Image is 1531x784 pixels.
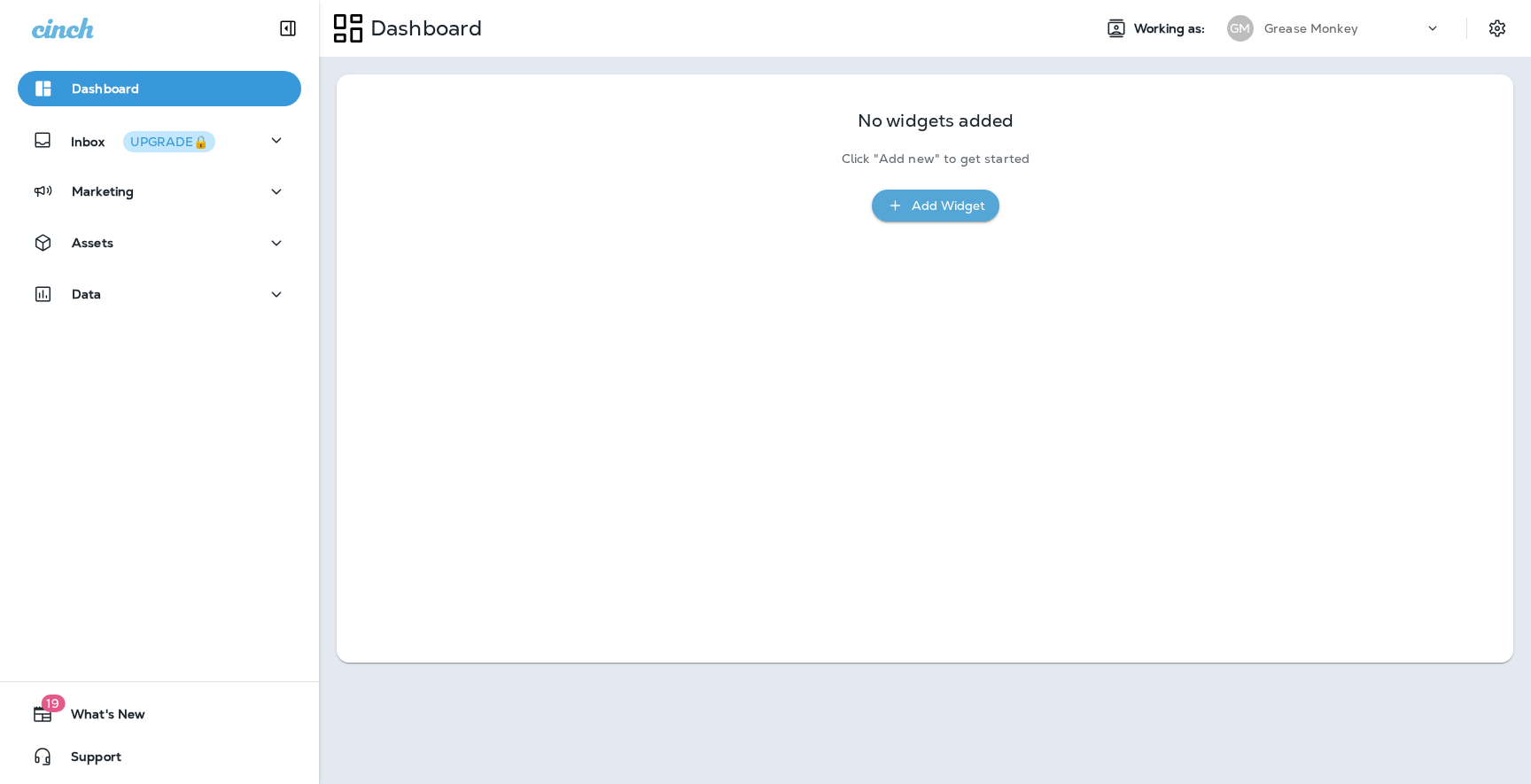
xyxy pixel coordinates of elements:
p: Dashboard [363,15,482,42]
button: Add Widget [872,190,999,222]
button: Dashboard [18,71,301,106]
p: Marketing [72,184,134,198]
button: Support [18,739,301,774]
button: Assets [18,225,301,260]
div: UPGRADE🔒 [130,136,208,148]
span: Working as: [1134,21,1209,36]
div: Add Widget [912,195,985,217]
span: What's New [53,707,145,728]
p: Assets [72,236,113,250]
button: Data [18,276,301,312]
p: Data [72,287,102,301]
button: Settings [1481,12,1513,44]
button: 19What's New [18,696,301,732]
div: GM [1227,15,1254,42]
p: Click "Add new" to get started [842,151,1030,167]
span: Support [53,749,121,771]
p: Grease Monkey [1264,21,1358,35]
p: Dashboard [72,82,139,96]
p: Inbox [71,131,215,150]
button: InboxUPGRADE🔒 [18,122,301,158]
button: Marketing [18,174,301,209]
p: No widgets added [858,113,1014,128]
button: UPGRADE🔒 [123,131,215,152]
span: 19 [41,695,65,712]
button: Collapse Sidebar [263,11,313,46]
